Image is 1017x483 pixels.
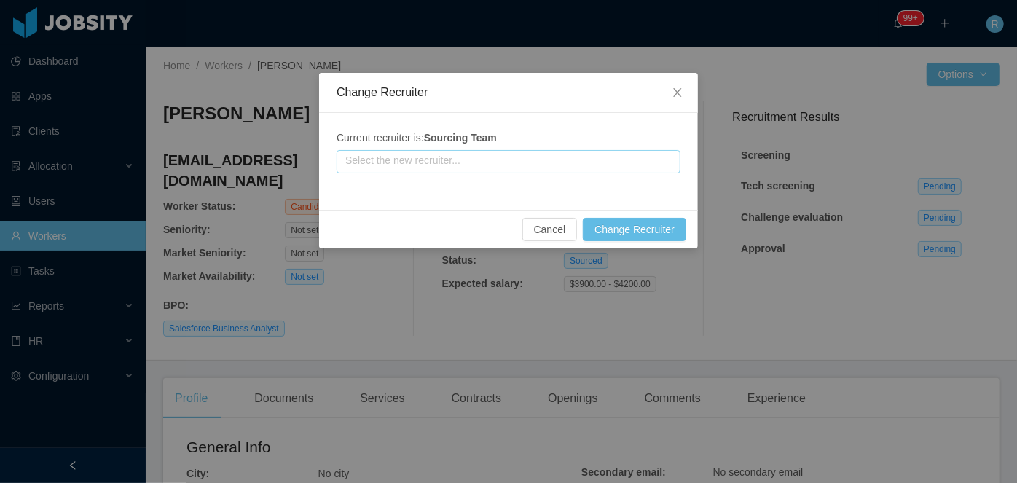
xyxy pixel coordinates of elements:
[522,218,578,241] button: Cancel
[672,87,683,98] i: icon: close
[337,85,680,101] div: Change Recruiter
[424,132,497,144] strong: Sourcing Team
[337,132,497,144] span: Current recruiter is:
[657,73,698,114] button: Close
[583,218,686,241] button: Change Recruiter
